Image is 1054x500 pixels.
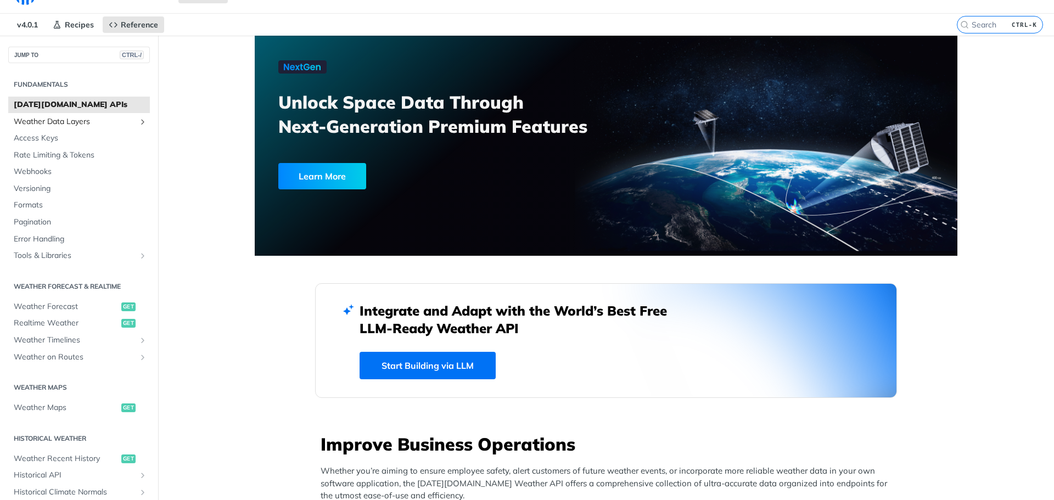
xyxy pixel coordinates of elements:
a: Tools & LibrariesShow subpages for Tools & Libraries [8,248,150,264]
button: Show subpages for Weather Data Layers [138,117,147,126]
button: Show subpages for Tools & Libraries [138,251,147,260]
a: Historical APIShow subpages for Historical API [8,467,150,484]
button: Show subpages for Weather on Routes [138,353,147,362]
h3: Unlock Space Data Through Next-Generation Premium Features [278,90,618,138]
button: Show subpages for Weather Timelines [138,336,147,345]
h2: Fundamentals [8,80,150,89]
span: Weather Maps [14,402,119,413]
h2: Historical Weather [8,434,150,443]
a: Rate Limiting & Tokens [8,147,150,164]
span: Weather Forecast [14,301,119,312]
span: Error Handling [14,234,147,245]
a: Pagination [8,214,150,231]
span: Versioning [14,183,147,194]
span: [DATE][DOMAIN_NAME] APIs [14,99,147,110]
span: Rate Limiting & Tokens [14,150,147,161]
span: Reference [121,20,158,30]
a: Weather on RoutesShow subpages for Weather on Routes [8,349,150,366]
a: Start Building via LLM [360,352,496,379]
span: get [121,403,136,412]
kbd: CTRL-K [1009,19,1040,30]
span: get [121,302,136,311]
a: Learn More [278,163,550,189]
span: Weather Recent History [14,453,119,464]
a: Webhooks [8,164,150,180]
span: get [121,454,136,463]
button: JUMP TOCTRL-/ [8,47,150,63]
svg: Search [960,20,969,29]
a: Error Handling [8,231,150,248]
a: Recipes [47,16,100,33]
a: Realtime Weatherget [8,315,150,332]
span: Pagination [14,217,147,228]
a: Weather TimelinesShow subpages for Weather Timelines [8,332,150,349]
a: Weather Mapsget [8,400,150,416]
a: Weather Data LayersShow subpages for Weather Data Layers [8,114,150,130]
img: NextGen [278,60,327,74]
a: Weather Recent Historyget [8,451,150,467]
button: Show subpages for Historical API [138,471,147,480]
div: Learn More [278,163,366,189]
span: Historical Climate Normals [14,487,136,498]
span: CTRL-/ [120,50,144,59]
span: Access Keys [14,133,147,144]
span: Formats [14,200,147,211]
button: Show subpages for Historical Climate Normals [138,488,147,497]
span: Recipes [65,20,94,30]
span: Historical API [14,470,136,481]
a: Formats [8,197,150,214]
h3: Improve Business Operations [321,432,897,456]
span: Weather Timelines [14,335,136,346]
a: Versioning [8,181,150,197]
a: Weather Forecastget [8,299,150,315]
h2: Weather Maps [8,383,150,392]
span: Realtime Weather [14,318,119,329]
a: Reference [103,16,164,33]
span: Weather Data Layers [14,116,136,127]
span: Webhooks [14,166,147,177]
span: get [121,319,136,328]
a: [DATE][DOMAIN_NAME] APIs [8,97,150,113]
h2: Integrate and Adapt with the World’s Best Free LLM-Ready Weather API [360,302,683,337]
h2: Weather Forecast & realtime [8,282,150,291]
span: Weather on Routes [14,352,136,363]
a: Access Keys [8,130,150,147]
span: v4.0.1 [11,16,44,33]
span: Tools & Libraries [14,250,136,261]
